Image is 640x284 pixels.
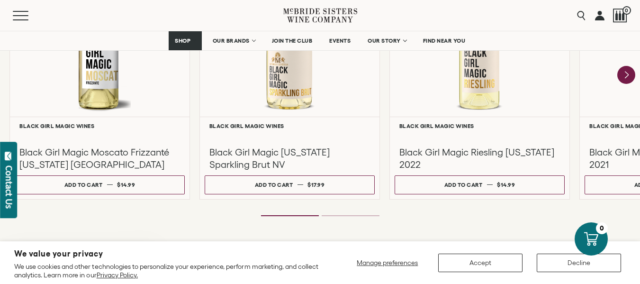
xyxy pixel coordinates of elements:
h3: Black Girl Magic [US_STATE] Sparkling Brut NV [209,146,370,171]
button: Accept [438,254,523,272]
h6: Black Girl Magic Wines [19,123,180,129]
span: 0 [622,6,631,15]
h3: Black Girl Magic Riesling [US_STATE] 2022 [399,146,560,171]
span: $14.99 [117,182,135,188]
span: SHOP [175,37,191,44]
li: Page dot 2 [322,215,379,216]
button: Next [617,66,635,84]
a: Privacy Policy. [97,271,138,279]
h2: We value your privacy [14,250,320,258]
a: JOIN THE CLUB [266,31,319,50]
span: OUR BRANDS [213,37,250,44]
a: SHOP [169,31,202,50]
div: Add to cart [444,178,483,192]
button: Manage preferences [351,254,424,272]
button: Add to cart $14.99 [395,175,565,194]
div: 0 [596,222,608,234]
div: Add to cart [255,178,293,192]
a: OUR STORY [361,31,412,50]
h6: Black Girl Magic Wines [209,123,370,129]
a: EVENTS [323,31,357,50]
span: $14.99 [497,182,515,188]
span: Manage preferences [357,259,418,266]
span: JOIN THE CLUB [272,37,313,44]
h3: Black Girl Magic Moscato Frizzanté [US_STATE] [GEOGRAPHIC_DATA] [19,146,180,171]
span: FIND NEAR YOU [423,37,466,44]
span: OUR STORY [368,37,401,44]
h6: Black Girl Magic Wines [399,123,560,129]
div: Add to cart [64,178,103,192]
li: Page dot 1 [261,215,319,216]
button: Add to cart $17.99 [205,175,375,194]
a: FIND NEAR YOU [417,31,472,50]
div: Contact Us [4,165,14,209]
button: Mobile Menu Trigger [13,11,47,20]
p: We use cookies and other technologies to personalize your experience, perform marketing, and coll... [14,262,320,279]
button: Add to cart $14.99 [15,175,185,194]
span: EVENTS [329,37,351,44]
span: $17.99 [307,182,325,188]
button: Decline [537,254,621,272]
a: OUR BRANDS [207,31,261,50]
